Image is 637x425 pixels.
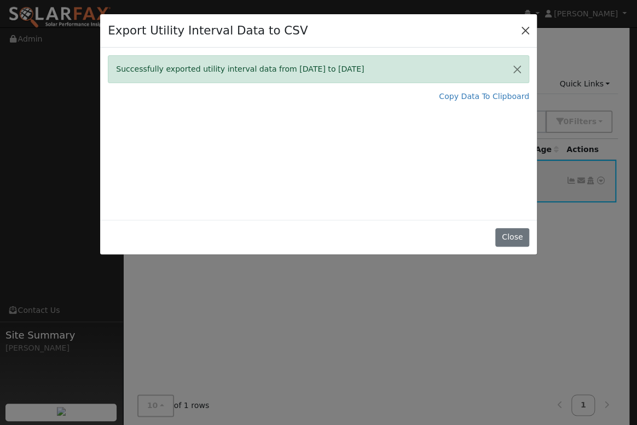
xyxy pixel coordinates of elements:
h4: Export Utility Interval Data to CSV [108,22,308,39]
a: Copy Data To Clipboard [439,91,529,102]
button: Close [495,228,529,247]
div: Successfully exported utility interval data from [DATE] to [DATE] [108,55,529,83]
button: Close [518,23,533,38]
button: Close [506,56,529,83]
